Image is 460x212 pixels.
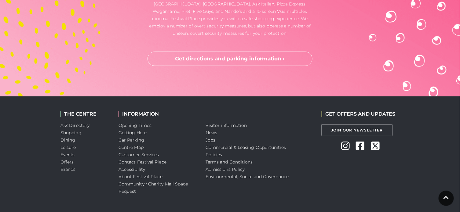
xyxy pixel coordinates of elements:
a: Contact Festival Place [119,159,166,165]
a: Leisure [60,145,76,150]
a: Opening Times [119,123,152,128]
a: Getting Here [119,130,147,135]
h2: INFORMATION [119,111,196,117]
a: Policies [206,152,222,157]
a: Customer Services [119,152,159,157]
a: About Festival Place [119,174,162,179]
a: Community / Charity Mall Space Request [119,181,188,194]
a: Offers [60,159,74,165]
a: Events [60,152,75,157]
a: Commercial & Leasing Opportunities [206,145,286,150]
a: News [206,130,217,135]
h2: GET OFFERS AND UPDATES [322,111,395,117]
a: Accessibility [119,167,145,172]
h2: THE CENTRE [60,111,109,117]
a: Environmental, Social and Governance [206,174,289,179]
a: A-Z Directory [60,123,89,128]
a: Visitor information [206,123,247,128]
a: Join Our Newsletter [322,124,392,136]
a: Terms and Conditions [206,159,253,165]
a: Car Parking [119,137,144,143]
a: Shopping [60,130,82,135]
a: Get directions and parking information › [148,52,312,66]
a: Brands [60,167,76,172]
a: Dining [60,137,75,143]
a: Jobs [206,137,215,143]
a: Admissions Policy [206,167,245,172]
a: Centre Map [119,145,144,150]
